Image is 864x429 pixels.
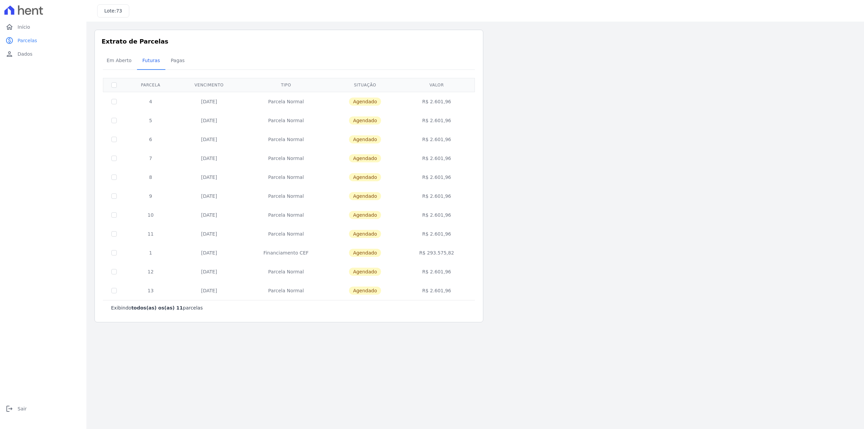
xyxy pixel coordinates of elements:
[242,111,330,130] td: Parcela Normal
[242,130,330,149] td: Parcela Normal
[5,36,13,45] i: paid
[177,168,242,187] td: [DATE]
[3,47,84,61] a: personDados
[349,211,381,219] span: Agendado
[125,92,177,111] td: 4
[5,405,13,413] i: logout
[125,243,177,262] td: 1
[5,23,13,31] i: home
[242,168,330,187] td: Parcela Normal
[242,243,330,262] td: Financiamento CEF
[3,34,84,47] a: paidParcelas
[400,130,474,149] td: R$ 2.601,96
[400,78,474,92] th: Valor
[177,187,242,206] td: [DATE]
[242,281,330,300] td: Parcela Normal
[137,52,165,70] a: Futuras
[349,249,381,257] span: Agendado
[400,111,474,130] td: R$ 2.601,96
[125,168,177,187] td: 8
[177,281,242,300] td: [DATE]
[125,281,177,300] td: 13
[349,268,381,276] span: Agendado
[242,187,330,206] td: Parcela Normal
[400,187,474,206] td: R$ 2.601,96
[330,78,400,92] th: Situação
[125,149,177,168] td: 7
[177,130,242,149] td: [DATE]
[125,130,177,149] td: 6
[101,52,137,70] a: Em Aberto
[125,111,177,130] td: 5
[400,243,474,262] td: R$ 293.575,82
[167,54,189,67] span: Pagas
[116,8,122,14] span: 73
[242,92,330,111] td: Parcela Normal
[349,154,381,162] span: Agendado
[3,402,84,415] a: logoutSair
[3,20,84,34] a: homeInício
[177,92,242,111] td: [DATE]
[177,224,242,243] td: [DATE]
[400,168,474,187] td: R$ 2.601,96
[125,224,177,243] td: 11
[177,149,242,168] td: [DATE]
[400,206,474,224] td: R$ 2.601,96
[125,262,177,281] td: 12
[177,262,242,281] td: [DATE]
[5,50,13,58] i: person
[18,405,27,412] span: Sair
[138,54,164,67] span: Futuras
[349,230,381,238] span: Agendado
[400,224,474,243] td: R$ 2.601,96
[349,173,381,181] span: Agendado
[400,92,474,111] td: R$ 2.601,96
[400,281,474,300] td: R$ 2.601,96
[18,24,30,30] span: Início
[177,243,242,262] td: [DATE]
[103,54,136,67] span: Em Aberto
[349,98,381,106] span: Agendado
[125,187,177,206] td: 9
[18,51,32,57] span: Dados
[242,78,330,92] th: Tipo
[131,305,183,311] b: todos(as) os(as) 11
[400,262,474,281] td: R$ 2.601,96
[349,287,381,295] span: Agendado
[349,135,381,143] span: Agendado
[242,149,330,168] td: Parcela Normal
[165,52,190,70] a: Pagas
[177,78,242,92] th: Vencimento
[177,206,242,224] td: [DATE]
[125,206,177,224] td: 10
[400,149,474,168] td: R$ 2.601,96
[349,116,381,125] span: Agendado
[242,206,330,224] td: Parcela Normal
[125,78,177,92] th: Parcela
[242,224,330,243] td: Parcela Normal
[242,262,330,281] td: Parcela Normal
[102,37,476,46] h3: Extrato de Parcelas
[111,304,203,311] p: Exibindo parcelas
[104,7,122,15] h3: Lote:
[177,111,242,130] td: [DATE]
[18,37,37,44] span: Parcelas
[349,192,381,200] span: Agendado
